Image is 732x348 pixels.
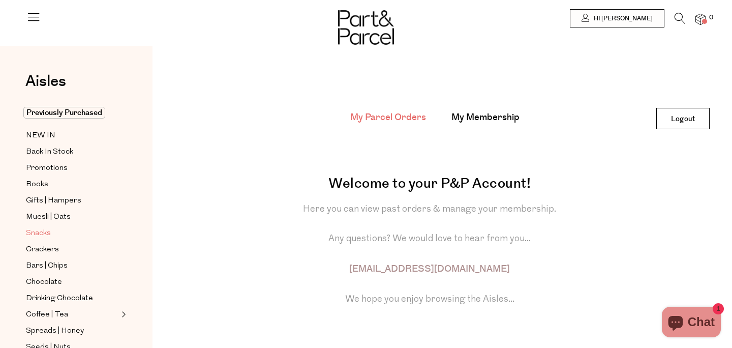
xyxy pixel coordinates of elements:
[26,227,51,240] span: Snacks
[170,202,689,217] p: Here you can view past orders & manage your membership.
[570,9,664,27] a: Hi [PERSON_NAME]
[338,10,394,45] img: Part&Parcel
[25,74,66,99] a: Aisles
[23,107,105,119] span: Previously Purchased
[26,211,71,223] span: Muesli | Oats
[26,211,118,223] a: Muesli | Oats
[350,111,426,124] a: My Parcel Orders
[26,195,81,207] span: Gifts | Hampers
[26,162,68,175] span: Promotions
[26,162,118,175] a: Promotions
[170,232,689,247] p: Any questions? We would love to hear from you...
[26,293,93,305] span: Drinking Chocolate
[26,130,55,142] span: NEW IN
[170,176,689,192] h4: Welcome to your P&P Account!
[25,70,66,93] span: Aisles
[26,243,118,256] a: Crackers
[170,293,689,307] p: We hope you enjoy browsing the Aisles...
[26,178,118,191] a: Books
[26,244,59,256] span: Crackers
[26,194,118,207] a: Gifts | Hampers
[26,292,118,305] a: Drinking Chocolate
[591,14,653,23] span: Hi [PERSON_NAME]
[695,14,706,24] a: 0
[26,129,118,142] a: NEW IN
[451,111,520,124] a: My Membership
[656,108,710,129] a: Logout
[26,276,118,288] a: Chocolate
[26,276,62,288] span: Chocolate
[26,179,48,191] span: Books
[26,227,118,240] a: Snacks
[26,146,118,158] a: Back In Stock
[26,146,73,158] span: Back In Stock
[26,260,68,272] span: Bars | Chips
[349,263,510,276] a: [EMAIL_ADDRESS][DOMAIN_NAME]
[26,259,118,272] a: Bars | Chips
[707,13,716,22] span: 0
[26,107,118,119] a: Previously Purchased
